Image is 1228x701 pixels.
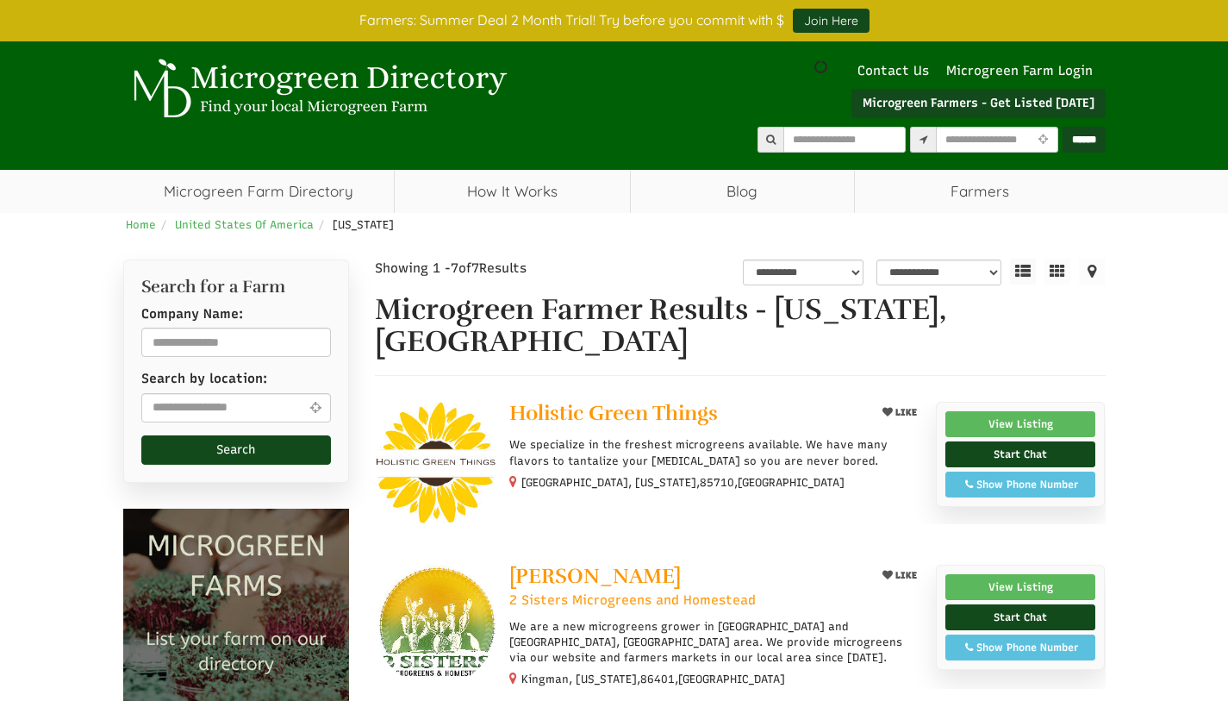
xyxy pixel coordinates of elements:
a: United States Of America [175,218,314,231]
a: Microgreen Farm Login [946,63,1101,78]
a: [PERSON_NAME] 2 Sisters Microgreens and Homestead [509,565,862,610]
a: Blog [631,170,854,213]
span: [GEOGRAPHIC_DATA] [738,475,845,491]
button: Search [141,435,332,465]
a: Start Chat [945,441,1096,467]
small: Kingman, [US_STATE], , [521,673,785,685]
span: LIKE [893,407,917,418]
p: We specialize in the freshest microgreens available. We have many flavors to tantalize your [MEDI... [509,437,922,468]
a: Microgreen Farm Directory [123,170,395,213]
span: 7 [471,260,479,276]
span: [US_STATE] [333,218,394,231]
select: overall_rating_filter-1 [743,260,863,285]
button: LIKE [876,402,923,423]
a: Start Chat [945,604,1096,630]
span: 85710 [700,475,734,491]
label: Company Name: [141,305,243,323]
a: View Listing [945,411,1096,437]
span: 86401 [640,672,675,687]
img: Kristi Scroggins [375,565,496,686]
div: Showing 1 - of Results [375,260,618,278]
span: 7 [451,260,458,276]
h2: Search for a Farm [141,278,332,297]
button: LIKE [876,565,923,586]
small: [GEOGRAPHIC_DATA], [US_STATE], , [521,476,845,489]
select: sortbox-1 [876,260,1001,285]
label: Search by location: [141,370,267,388]
a: Join Here [793,9,870,33]
span: Holistic Green Things [509,400,718,426]
a: Holistic Green Things [509,402,862,429]
span: [PERSON_NAME] [509,563,681,589]
p: We are a new microgreens grower in [GEOGRAPHIC_DATA] and [GEOGRAPHIC_DATA], [GEOGRAPHIC_DATA] are... [509,619,922,667]
a: Microgreen Farmers - Get Listed [DATE] [851,89,1106,118]
a: Home [126,218,156,231]
i: Use Current Location [305,401,325,414]
span: LIKE [893,570,917,581]
a: How It Works [395,170,630,213]
span: [GEOGRAPHIC_DATA] [678,672,785,687]
img: Microgreen Directory [123,59,511,119]
div: Show Phone Number [955,477,1087,492]
a: View Listing [945,574,1096,600]
div: Show Phone Number [955,640,1087,655]
a: Contact Us [849,63,938,78]
span: Farmers [855,170,1106,213]
i: Use Current Location [1034,135,1052,146]
h1: Microgreen Farmer Results - [US_STATE], [GEOGRAPHIC_DATA] [375,294,1106,359]
img: Holistic Green Things [375,402,496,523]
span: 2 Sisters Microgreens and Homestead [509,591,756,610]
div: Farmers: Summer Deal 2 Month Trial! Try before you commit with $ [110,9,1119,33]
